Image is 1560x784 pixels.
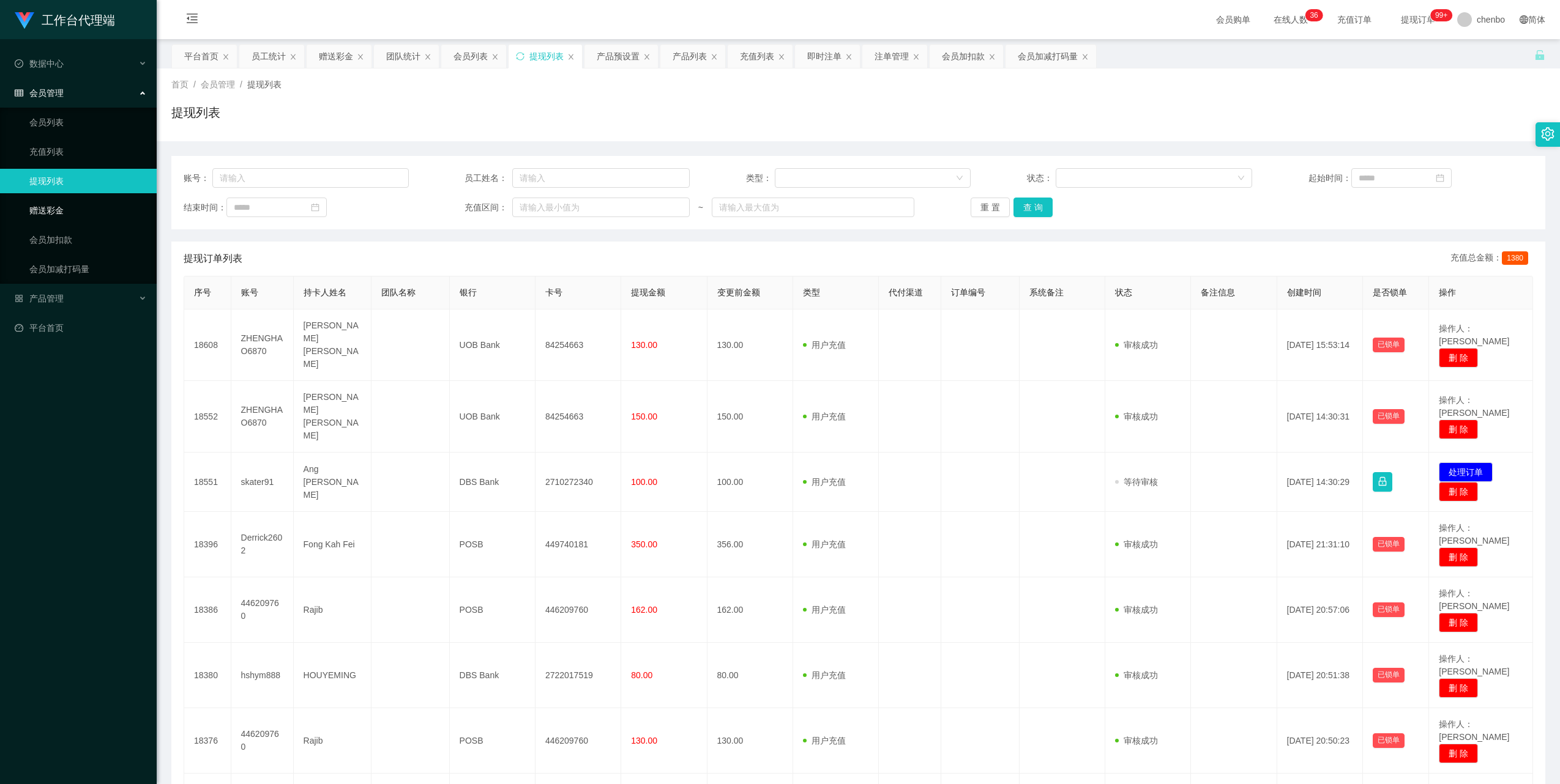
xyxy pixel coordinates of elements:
span: 操作人：[PERSON_NAME] [1439,719,1509,742]
i: 图标: close [567,53,575,61]
span: 审核成功 [1115,539,1158,549]
td: 18608 [184,309,231,381]
i: 图标: appstore-o [15,294,23,303]
td: 84254663 [536,381,621,453]
td: 18551 [184,453,231,512]
span: 用户充值 [803,605,846,615]
a: 图标: dashboard平台首页 [15,316,147,340]
p: 6 [1314,9,1318,21]
span: 卡号 [545,287,562,297]
span: 100.00 [631,477,657,487]
td: 162.00 [707,577,793,643]
i: 图标: close [643,53,651,61]
td: 2710272340 [536,453,621,512]
span: 150.00 [631,412,657,421]
div: 团队统计 [386,45,420,68]
button: 删 除 [1439,482,1478,501]
i: 图标: close [491,53,499,61]
span: 状态 [1115,287,1132,297]
div: 充值列表 [740,45,774,68]
div: 注单管理 [875,45,909,68]
span: 创建时间 [1287,287,1321,297]
td: DBS Bank [450,643,536,708]
span: 审核成功 [1115,412,1158,421]
button: 已锁单 [1373,733,1405,748]
i: 图标: menu-fold [171,1,213,40]
td: 18396 [184,512,231,577]
div: 产品列表 [673,45,707,68]
td: 130.00 [707,309,793,381]
a: 赠送彩金 [29,198,147,223]
td: ZHENGHAO6870 [231,309,294,381]
span: 操作人：[PERSON_NAME] [1439,588,1509,611]
button: 删 除 [1439,420,1478,439]
input: 请输入最小值为 [512,198,690,217]
span: 账号： [184,172,212,185]
button: 图标: lock [1373,472,1392,492]
span: 1380 [1502,251,1528,265]
a: 提现列表 [29,169,147,193]
div: 提现列表 [529,45,564,68]
td: skater91 [231,453,294,512]
span: 产品管理 [15,294,64,303]
span: 用户充值 [803,477,846,487]
h1: 工作台代理端 [42,1,115,40]
button: 删 除 [1439,744,1478,763]
span: 数据中心 [15,59,64,68]
td: 80.00 [707,643,793,708]
span: 账号 [241,287,258,297]
span: 类型： [746,172,775,185]
div: 会员加扣款 [942,45,985,68]
input: 请输入最大值为 [712,198,915,217]
input: 请输入 [512,168,690,188]
td: 356.00 [707,512,793,577]
div: 充值总金额： [1450,251,1533,266]
a: 会员列表 [29,110,147,135]
button: 已锁单 [1373,602,1405,617]
td: Rajib [294,577,372,643]
td: [DATE] 21:31:10 [1277,512,1363,577]
div: 平台首页 [184,45,218,68]
span: 首页 [171,80,188,89]
span: 用户充值 [803,736,846,745]
td: [DATE] 14:30:29 [1277,453,1363,512]
span: 162.00 [631,605,657,615]
span: 在线人数 [1267,15,1314,24]
td: hshym888 [231,643,294,708]
i: 图标: close [711,53,718,61]
td: 150.00 [707,381,793,453]
div: 会员列表 [453,45,488,68]
td: 446209760 [536,708,621,774]
a: 会员加扣款 [29,227,147,252]
i: 图标: close [1081,53,1089,61]
span: 序号 [194,287,211,297]
span: 提现订单 [1395,15,1441,24]
div: 产品预设置 [597,45,640,68]
td: POSB [450,708,536,774]
span: 是否锁单 [1373,287,1407,297]
td: 18380 [184,643,231,708]
span: 130.00 [631,340,657,350]
span: 会员管理 [201,80,235,89]
i: 图标: setting [1541,127,1554,141]
span: 变更前金额 [717,287,760,297]
span: 操作 [1439,287,1456,297]
span: 银行 [460,287,477,297]
span: 订单编号 [951,287,985,297]
td: 2722017519 [536,643,621,708]
button: 删 除 [1439,348,1478,368]
span: 提现订单列表 [184,251,242,266]
td: POSB [450,512,536,577]
td: 446209760 [231,577,294,643]
td: ZHENGHAO6870 [231,381,294,453]
span: 充值区间： [465,201,512,214]
span: / [240,80,242,89]
img: logo.9652507e.png [15,12,34,29]
span: 类型 [803,287,820,297]
span: 审核成功 [1115,670,1158,680]
sup: 36 [1305,9,1323,21]
i: 图标: unlock [1534,50,1545,61]
span: / [193,80,196,89]
i: 图标: close [845,53,853,61]
td: 18376 [184,708,231,774]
